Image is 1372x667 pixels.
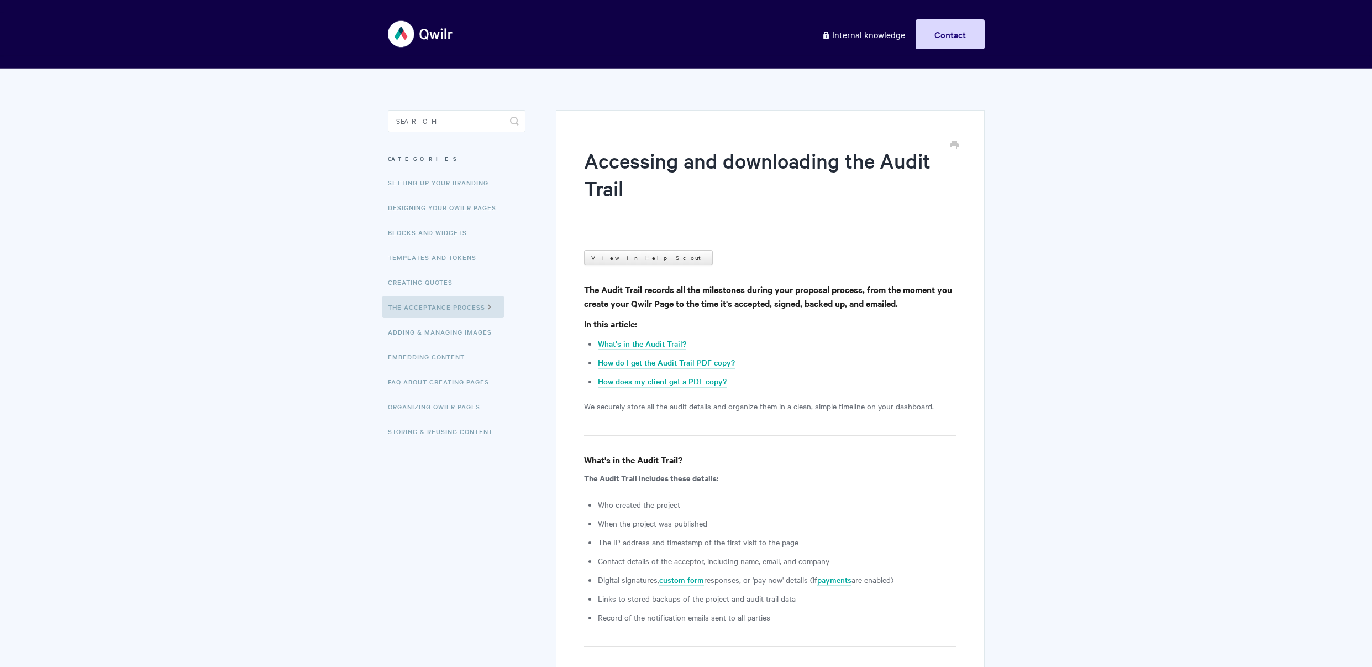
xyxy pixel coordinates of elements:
[388,149,525,169] h3: Categories
[388,395,488,418] a: Organizing Qwilr Pages
[584,453,956,467] h4: What's in the Audit Trail?
[388,346,473,368] a: Embedding Content
[388,196,504,218] a: Designing Your Qwilr Pages
[598,357,735,369] a: How do I get the Audit Trail PDF copy?
[598,611,956,624] li: Record of the notification emails sent to all parties
[598,535,956,549] li: The IP address and timestamp of the first visit to the page
[817,574,851,586] a: payments
[388,420,501,442] a: Storing & Reusing Content
[950,140,959,152] a: Print this Article
[584,399,956,413] p: We securely store all the audit details and organize them in a clean, simple timeline on your das...
[598,376,727,388] a: How does my client get a PDF copy?
[598,592,956,605] li: Links to stored backups of the project and audit trail data
[584,472,718,483] strong: The Audit Trail includes these details:
[598,517,956,530] li: When the project was published
[388,246,485,268] a: Templates and Tokens
[598,554,956,567] li: Contact details of the acceptor, including name, email, and company
[584,317,956,331] h4: In this article:
[598,498,956,511] li: Who created the project
[659,574,704,586] a: custom form
[598,338,686,350] a: What's in the Audit Trail?
[388,371,497,393] a: FAQ About Creating Pages
[584,283,956,310] h4: The Audit Trail records all the milestones during your proposal process, from the moment you crea...
[598,573,956,586] li: Digital signatures, responses, or 'pay now' details (if are enabled)
[388,13,454,55] img: Qwilr Help Center
[388,171,497,194] a: Setting up your Branding
[584,250,713,265] a: View in Help Scout
[388,110,525,132] input: Search
[388,221,475,243] a: Blocks and Widgets
[382,296,504,318] a: The Acceptance Process
[388,271,461,293] a: Creating Quotes
[584,147,939,222] h1: Accessing and downloading the Audit Trail
[916,19,985,49] a: Contact
[813,19,913,49] a: Internal knowledge
[388,321,500,343] a: Adding & Managing Images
